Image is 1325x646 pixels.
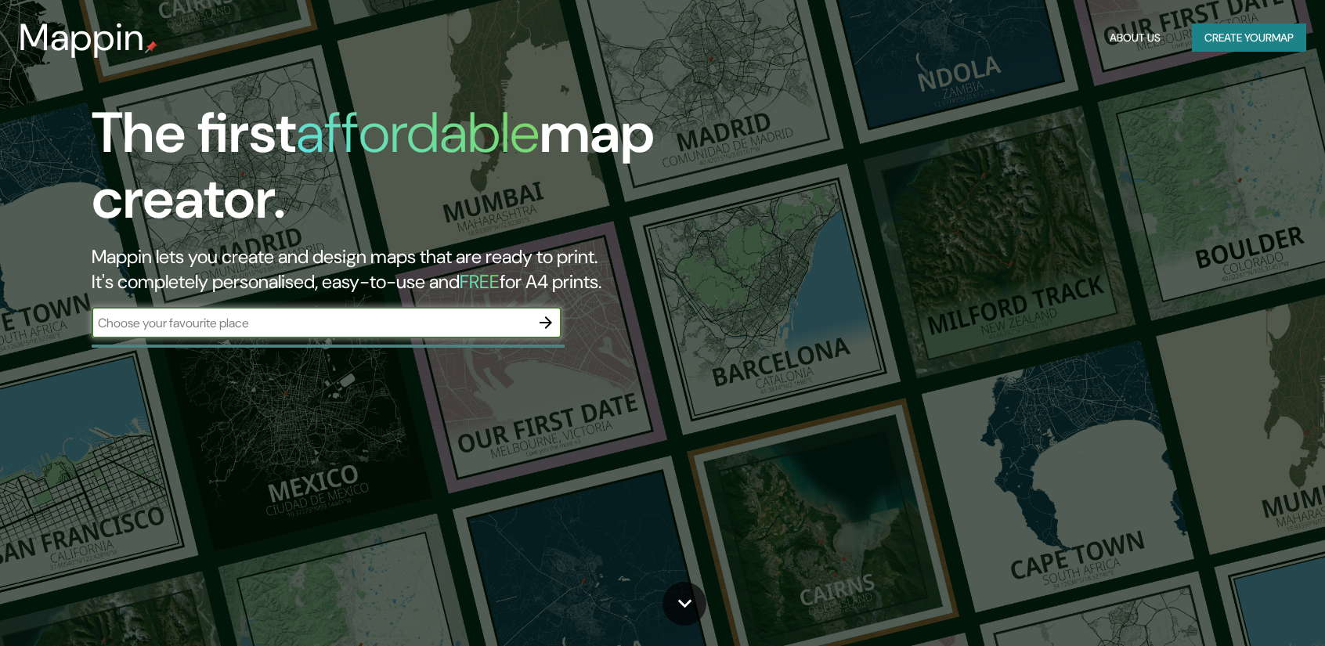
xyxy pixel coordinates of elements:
[1192,23,1306,52] button: Create yourmap
[92,244,754,294] h2: Mappin lets you create and design maps that are ready to print. It's completely personalised, eas...
[460,269,500,294] h5: FREE
[92,100,754,244] h1: The first map creator.
[92,314,530,332] input: Choose your favourite place
[296,96,540,169] h1: affordable
[1103,23,1167,52] button: About Us
[145,41,157,53] img: mappin-pin
[19,16,145,60] h3: Mappin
